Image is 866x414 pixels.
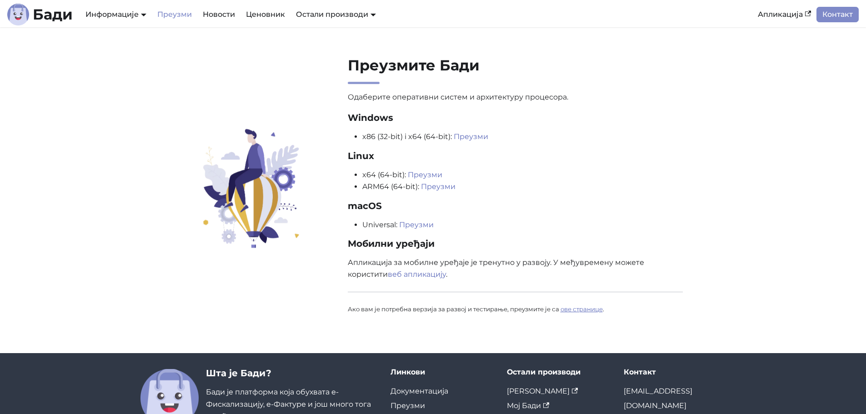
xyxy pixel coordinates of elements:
[390,368,493,377] div: Линкови
[408,170,442,179] a: Преузми
[454,132,488,141] a: Преузми
[624,387,692,410] a: [EMAIL_ADDRESS][DOMAIN_NAME]
[561,305,603,313] a: ове странице
[388,270,446,279] a: веб апликацију
[348,305,604,313] small: Ако вам је потребна верзија за развој и тестирање, преузмите је са .
[348,200,683,212] h3: macOS
[348,150,683,162] h3: Linux
[816,7,859,22] a: Контакт
[752,7,816,22] a: Апликација
[7,4,29,25] img: Лого
[348,238,683,249] h3: Мобилни уређаји
[7,4,73,25] a: ЛогоБади
[421,182,456,191] a: Преузми
[348,257,683,281] p: Апликација за мобилне уређаје је тренутно у развоју. У међувремену можете користити .
[507,387,578,395] a: [PERSON_NAME]
[390,387,448,395] a: Документација
[152,7,197,22] a: Преузми
[507,368,609,377] div: Остали производи
[399,220,434,229] a: Преузми
[507,401,549,410] a: Мој Бади
[348,112,683,124] h3: Windows
[362,169,683,181] li: x64 (64-bit):
[296,10,376,19] a: Остали производи
[206,368,376,379] h3: Шта је Бади?
[362,219,683,231] li: Universal:
[362,131,683,143] li: x86 (32-bit) i x64 (64-bit):
[240,7,290,22] a: Ценовник
[197,7,240,22] a: Новости
[181,128,320,249] img: Преузмите Бади
[624,368,726,377] div: Контакт
[390,401,425,410] a: Преузми
[85,10,146,19] a: Информације
[348,56,683,84] h2: Преузмите Бади
[33,7,73,22] b: Бади
[348,91,683,103] p: Одаберите оперативни систем и архитектуру процесора.
[362,181,683,193] li: ARM64 (64-bit):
